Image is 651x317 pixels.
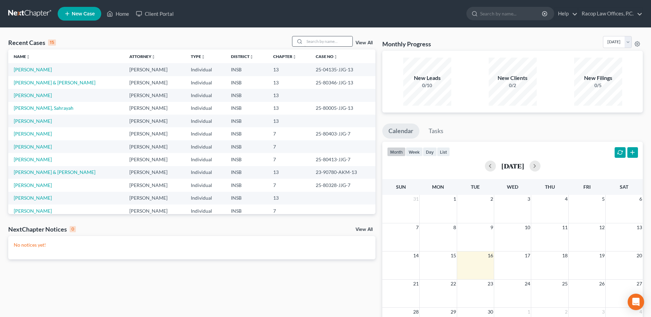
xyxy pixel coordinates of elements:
span: 11 [561,223,568,232]
td: INSB [225,204,267,217]
span: Mon [432,184,444,190]
span: 3 [527,195,531,203]
td: [PERSON_NAME] [124,89,185,102]
i: unfold_more [201,55,205,59]
a: Typeunfold_more [191,54,205,59]
div: 0 [70,226,76,232]
h2: [DATE] [501,162,524,169]
td: 13 [268,192,311,204]
td: Individual [185,166,225,179]
a: [PERSON_NAME] [14,144,52,150]
input: Search by name... [304,36,352,46]
span: 15 [450,251,457,260]
td: 13 [268,89,311,102]
a: [PERSON_NAME], Sahrayah [14,105,73,111]
span: 30 [487,308,494,316]
i: unfold_more [249,55,254,59]
span: 29 [450,308,457,316]
span: 19 [598,251,605,260]
div: Open Intercom Messenger [628,294,644,310]
td: Individual [185,127,225,140]
td: Individual [185,192,225,204]
td: 23-90780-AKM-13 [310,166,375,179]
td: 25-80346-JJG-13 [310,76,375,89]
a: [PERSON_NAME] & [PERSON_NAME] [14,169,95,175]
td: [PERSON_NAME] [124,153,185,166]
td: 13 [268,166,311,179]
a: Chapterunfold_more [273,54,297,59]
td: INSB [225,63,267,76]
span: Wed [507,184,518,190]
span: 6 [639,195,643,203]
td: [PERSON_NAME] [124,204,185,217]
span: 28 [412,308,419,316]
div: 0/2 [489,82,537,89]
td: [PERSON_NAME] [124,179,185,191]
td: [PERSON_NAME] [124,140,185,153]
button: list [437,147,450,156]
span: 14 [412,251,419,260]
td: [PERSON_NAME] [124,127,185,140]
td: 13 [268,63,311,76]
span: Sat [620,184,628,190]
span: 4 [639,308,643,316]
td: 13 [268,115,311,127]
button: day [423,147,437,156]
td: 13 [268,76,311,89]
td: INSB [225,153,267,166]
div: 0/10 [403,82,451,89]
a: Client Portal [132,8,177,20]
i: unfold_more [151,55,155,59]
span: 16 [487,251,494,260]
td: 13 [268,102,311,115]
span: 22 [450,280,457,288]
div: Recent Cases [8,38,56,47]
div: 0/5 [574,82,622,89]
span: 21 [412,280,419,288]
span: 20 [636,251,643,260]
td: 25-04135-JJG-13 [310,63,375,76]
td: 25-80413-JJG-7 [310,153,375,166]
td: Individual [185,204,225,217]
h3: Monthly Progress [382,40,431,48]
a: [PERSON_NAME] [14,195,52,201]
a: Nameunfold_more [14,54,30,59]
td: INSB [225,89,267,102]
span: 2 [564,308,568,316]
button: week [406,147,423,156]
span: 18 [561,251,568,260]
span: 8 [453,223,457,232]
td: 25-80403-JJG-7 [310,127,375,140]
span: 4 [564,195,568,203]
span: 26 [598,280,605,288]
span: 13 [636,223,643,232]
div: NextChapter Notices [8,225,76,233]
td: [PERSON_NAME] [124,102,185,115]
a: [PERSON_NAME] [14,208,52,214]
span: 24 [524,280,531,288]
td: [PERSON_NAME] [124,63,185,76]
span: 3 [601,308,605,316]
a: Racop Law Offices, P.C. [578,8,642,20]
td: [PERSON_NAME] [124,192,185,204]
td: INSB [225,115,267,127]
td: 7 [268,179,311,191]
span: 31 [412,195,419,203]
a: View All [356,40,373,45]
a: View All [356,227,373,232]
td: INSB [225,127,267,140]
td: Individual [185,89,225,102]
span: 1 [527,308,531,316]
span: Fri [583,184,591,190]
a: Home [103,8,132,20]
td: 7 [268,153,311,166]
td: 25-80005-JJG-13 [310,102,375,115]
div: New Clients [489,74,537,82]
td: 7 [268,204,311,217]
div: New Filings [574,74,622,82]
td: Individual [185,153,225,166]
a: Help [555,8,578,20]
span: 10 [524,223,531,232]
td: Individual [185,63,225,76]
a: Attorneyunfold_more [129,54,155,59]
